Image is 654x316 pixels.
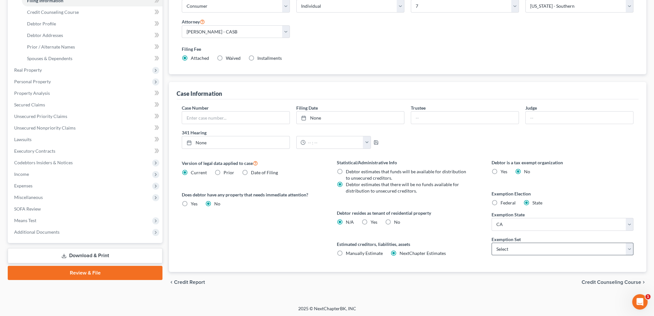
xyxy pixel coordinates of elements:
a: Secured Claims [9,99,162,111]
span: Current [191,170,207,175]
a: Debtor Addresses [22,30,162,41]
a: None [297,112,404,124]
label: Debtor is a tax exempt organization [492,159,633,166]
a: None [182,136,290,149]
input: -- [411,112,519,124]
div: Case Information [177,90,222,97]
span: Yes [501,169,507,174]
span: Income [14,171,29,177]
span: Prior [224,170,234,175]
span: Additional Documents [14,229,60,235]
span: Property Analysis [14,90,50,96]
a: SOFA Review [9,203,162,215]
span: No [214,201,220,206]
i: chevron_left [169,280,174,285]
span: Yes [371,219,377,225]
span: Credit Counseling Course [582,280,641,285]
label: Does debtor have any property that needs immediate attention? [182,191,324,198]
span: Debtor Profile [27,21,56,26]
a: Lawsuits [9,134,162,145]
span: Lawsuits [14,137,32,142]
span: Unsecured Nonpriority Claims [14,125,76,131]
a: Review & File [8,266,162,280]
a: Property Analysis [9,87,162,99]
span: Secured Claims [14,102,45,107]
span: Real Property [14,67,42,73]
button: Credit Counseling Course chevron_right [582,280,646,285]
span: Debtor estimates that funds will be available for distribution to unsecured creditors. [346,169,466,181]
label: Debtor resides as tenant of residential property [337,210,479,216]
span: Date of Filing [251,170,278,175]
span: Credit Report [174,280,205,285]
label: Estimated creditors, liabilities, assets [337,241,479,248]
span: SOFA Review [14,206,41,212]
span: Attached [191,55,209,61]
span: Debtor estimates that there will be no funds available for distribution to unsecured creditors. [346,182,459,194]
label: Filing Date [296,104,318,111]
input: -- : -- [306,136,363,149]
span: 1 [645,294,650,299]
input: -- [526,112,633,124]
span: Prior / Alternate Names [27,44,75,50]
label: Case Number [182,104,209,111]
button: chevron_left Credit Report [169,280,205,285]
span: State [532,200,542,205]
label: Trustee [411,104,426,111]
span: Federal [501,200,516,205]
span: Yes [191,201,198,206]
span: No [394,219,400,225]
span: Installments [257,55,282,61]
span: NextChapter Estimates [400,250,446,256]
span: N/A [346,219,354,225]
span: Debtor Addresses [27,32,63,38]
span: Personal Property [14,79,51,84]
span: Credit Counseling Course [27,9,79,15]
a: Spouses & Dependents [22,53,162,64]
iframe: Intercom live chat [632,294,648,310]
input: Enter case number... [182,112,290,124]
a: Credit Counseling Course [22,6,162,18]
a: Download & Print [8,248,162,263]
a: Unsecured Nonpriority Claims [9,122,162,134]
span: Expenses [14,183,32,188]
a: Prior / Alternate Names [22,41,162,53]
label: 341 Hearing [179,129,408,136]
label: Statistical/Administrative Info [337,159,479,166]
span: Miscellaneous [14,194,43,200]
label: Exemption Election [492,190,633,197]
span: Codebtors Insiders & Notices [14,160,73,165]
a: Executory Contracts [9,145,162,157]
span: No [524,169,530,174]
span: Waived [226,55,241,61]
a: Debtor Profile [22,18,162,30]
span: Spouses & Dependents [27,56,72,61]
span: Executory Contracts [14,148,55,154]
span: Manually Estimate [346,250,383,256]
label: Exemption State [492,211,525,218]
label: Version of legal data applied to case [182,159,324,167]
label: Filing Fee [182,46,633,52]
label: Exemption Set [492,236,521,243]
span: Means Test [14,218,36,223]
span: Unsecured Priority Claims [14,113,67,119]
i: chevron_right [641,280,646,285]
a: Unsecured Priority Claims [9,111,162,122]
label: Judge [525,104,537,111]
label: Attorney [182,18,205,25]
